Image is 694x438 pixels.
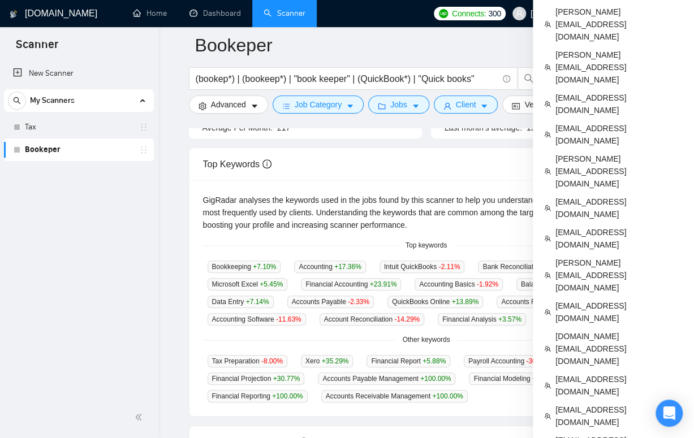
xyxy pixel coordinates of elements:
[555,122,683,147] span: [EMAIL_ADDRESS][DOMAIN_NAME]
[544,413,551,419] span: team
[555,153,683,190] span: [PERSON_NAME][EMAIL_ADDRESS][DOMAIN_NAME]
[189,8,241,18] a: dashboardDashboard
[211,98,246,111] span: Advanced
[301,355,353,367] span: Xero
[276,315,301,323] span: -11.63 %
[208,390,308,402] span: Financial Reporting
[423,357,446,365] span: +5.88 %
[282,102,290,110] span: bars
[480,102,488,110] span: caret-down
[196,72,498,86] input: Search Freelance Jobs...
[208,261,281,273] span: Bookkeeping
[498,315,521,323] span: +3.57 %
[415,278,502,290] span: Accounting Basics
[438,263,460,271] span: -2.11 %
[477,280,498,288] span: -1.92 %
[544,205,551,211] span: team
[30,89,75,112] span: My Scanners
[544,64,551,71] span: team
[512,102,520,110] span: idcard
[253,263,276,271] span: +7.10 %
[378,102,386,110] span: folder
[452,7,486,20] span: Connects:
[4,89,154,161] li: My Scanners
[544,101,551,107] span: team
[208,278,288,290] span: Microsoft Excel
[555,226,683,251] span: [EMAIL_ADDRESS][DOMAIN_NAME]
[273,96,364,114] button: barsJob Categorycaret-down
[555,257,683,294] span: [PERSON_NAME][EMAIL_ADDRESS][DOMAIN_NAME]
[13,62,145,85] a: New Scanner
[656,400,683,427] div: Open Intercom Messenger
[25,116,132,138] a: Tax
[544,168,551,175] span: team
[139,123,148,132] span: holder
[189,96,268,114] button: settingAdvancedcaret-down
[399,240,454,251] span: Top keywords
[4,62,154,85] li: New Scanner
[8,92,26,110] button: search
[10,5,18,23] img: logo
[497,296,592,308] span: Accounts Receivable
[544,345,551,352] span: team
[555,49,683,86] span: [PERSON_NAME][EMAIL_ADDRESS][DOMAIN_NAME]
[544,131,551,138] span: team
[195,31,641,59] input: Scanner name...
[7,36,67,60] span: Scanner
[420,375,451,383] span: +100.00 %
[261,357,283,365] span: -8.00 %
[295,98,342,111] span: Job Category
[8,97,25,105] span: search
[199,102,206,110] span: setting
[260,280,283,288] span: +5.45 %
[439,9,448,18] img: upwork-logo.png
[251,102,258,110] span: caret-down
[515,10,523,18] span: user
[301,278,401,290] span: Financial Accounting
[488,7,501,20] span: 300
[321,390,468,402] span: Accounts Receivable Management
[133,8,167,18] a: homeHome
[555,300,683,324] span: [EMAIL_ADDRESS][DOMAIN_NAME]
[544,21,551,28] span: team
[555,92,683,116] span: [EMAIL_ADDRESS][DOMAIN_NAME]
[502,96,571,114] button: idcardVendorcaret-down
[380,261,465,273] span: Intuit QuickBooks
[262,159,271,168] span: info-circle
[555,330,683,367] span: [DOMAIN_NAME][EMAIL_ADDRESS][DOMAIN_NAME]
[438,313,526,326] span: Financial Analysis
[555,404,683,428] span: [EMAIL_ADDRESS][DOMAIN_NAME]
[544,235,551,242] span: team
[208,313,306,326] span: Accounting Software
[346,102,354,110] span: caret-down
[524,98,549,111] span: Vendor
[451,298,479,306] span: +13.89 %
[394,315,420,323] span: -14.29 %
[555,6,683,43] span: [PERSON_NAME][EMAIL_ADDRESS][DOMAIN_NAME]
[544,382,551,389] span: team
[370,280,397,288] span: +23.91 %
[264,8,305,18] a: searchScanner
[208,372,305,385] span: Financial Projection
[469,372,563,385] span: Financial Modeling
[294,261,365,273] span: Accounting
[25,138,132,161] a: Bookeper
[203,148,650,180] div: Top Keywords
[395,335,456,345] span: Other keywords
[367,355,450,367] span: Financial Report
[456,98,476,111] span: Client
[555,196,683,220] span: [EMAIL_ADDRESS][DOMAIN_NAME]
[516,278,598,290] span: Balance Sheet
[287,296,374,308] span: Accounts Payable
[434,96,498,114] button: userClientcaret-down
[208,296,274,308] span: Data Entry
[555,373,683,398] span: [EMAIL_ADDRESS][DOMAIN_NAME]
[139,145,148,154] span: holder
[208,355,287,367] span: Tax Preparation
[518,67,540,90] button: search
[273,375,300,383] span: +30.77 %
[387,296,483,308] span: QuickBooks Online
[544,309,551,315] span: team
[368,96,429,114] button: folderJobscaret-down
[135,411,146,423] span: double-left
